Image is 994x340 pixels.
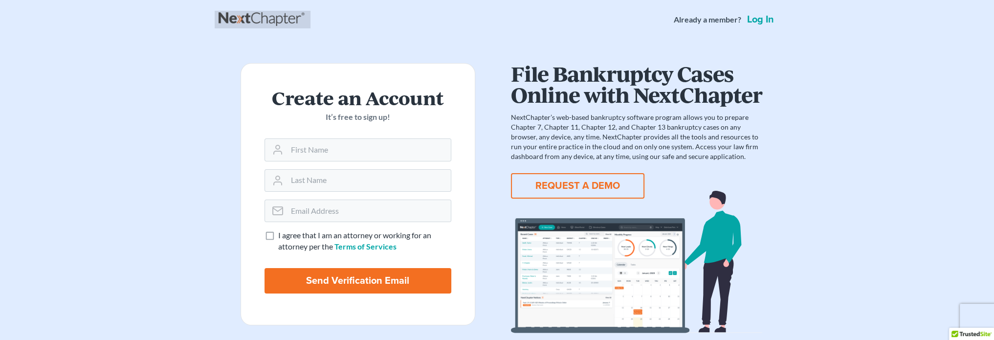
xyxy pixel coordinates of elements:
button: REQUEST A DEMO [511,173,644,199]
h2: Create an Account [265,87,451,108]
p: NextChapter’s web-based bankruptcy software program allows you to prepare Chapter 7, Chapter 11, ... [511,113,762,161]
p: It’s free to sign up! [265,112,451,123]
span: I agree that I am an attorney or working for an attorney per the [278,230,431,251]
input: Email Address [287,200,451,222]
strong: Already a member? [674,14,741,25]
input: Send Verification Email [265,268,451,294]
input: First Name [287,139,451,160]
input: Last Name [287,170,451,191]
h1: File Bankruptcy Cases Online with NextChapter [511,63,762,105]
img: dashboard-867a026336fddd4d87f0941869007d5e2a59e2bc3a7d80a2916e9f42c0117099.svg [511,191,762,333]
a: Log in [745,15,776,24]
a: Terms of Services [334,242,397,251]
